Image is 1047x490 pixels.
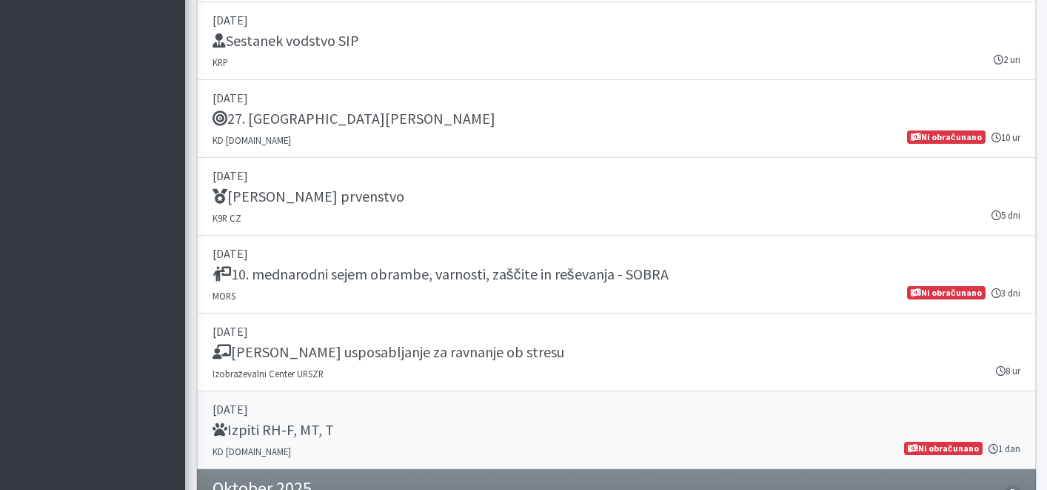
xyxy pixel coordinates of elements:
small: 2 uri [994,53,1020,67]
p: [DATE] [213,167,1020,185]
span: Ni obračunano [907,286,985,299]
a: [DATE] 10. mednarodni sejem obrambe, varnosti, zaščite in reševanja - SOBRA MORS 3 dni Ni obračunano [197,236,1036,314]
a: [DATE] [PERSON_NAME] usposabljanje za ravnanje ob stresu Izobraževalni Center URSZR 8 ur [197,314,1036,391]
p: [DATE] [213,322,1020,340]
small: 5 dni [991,208,1020,222]
a: [DATE] Izpiti RH-F, MT, T KD [DOMAIN_NAME] 1 dan Ni obračunano [197,391,1036,469]
h5: Izpiti RH-F, MT, T [213,421,334,439]
small: K9R CZ [213,212,241,224]
small: KRP [213,56,228,68]
small: Izobraževalni Center URSZR [213,368,324,380]
a: [DATE] 27. [GEOGRAPHIC_DATA][PERSON_NAME] KD [DOMAIN_NAME] 10 ur Ni obračunano [197,80,1036,158]
small: 8 ur [996,364,1020,378]
p: [DATE] [213,245,1020,262]
p: [DATE] [213,11,1020,29]
h5: Sestanek vodstvo SIP [213,32,359,50]
a: [DATE] [PERSON_NAME] prvenstvo K9R CZ 5 dni [197,158,1036,236]
small: 3 dni [991,286,1020,300]
small: KD [DOMAIN_NAME] [213,446,291,457]
span: Ni obračunano [904,442,982,455]
h5: [PERSON_NAME] prvenstvo [213,188,404,205]
h5: [PERSON_NAME] usposabljanje za ravnanje ob stresu [213,343,564,361]
a: [DATE] Sestanek vodstvo SIP KRP 2 uri [197,2,1036,80]
p: [DATE] [213,400,1020,418]
small: MORS [213,290,235,302]
h5: 27. [GEOGRAPHIC_DATA][PERSON_NAME] [213,110,495,128]
small: 10 ur [991,130,1020,145]
small: 1 dan [989,442,1020,456]
p: [DATE] [213,89,1020,107]
h5: 10. mednarodni sejem obrambe, varnosti, zaščite in reševanja - SOBRA [213,265,669,283]
span: Ni obračunano [907,130,985,144]
small: KD [DOMAIN_NAME] [213,134,291,146]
